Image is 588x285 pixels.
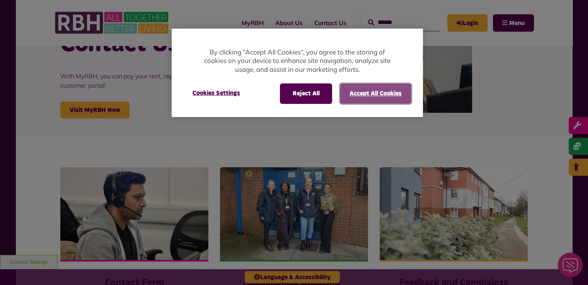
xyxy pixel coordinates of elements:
[203,48,392,74] p: By clicking “Accept All Cookies”, you agree to the storing of cookies on your device to enhance s...
[172,29,423,117] div: Privacy
[183,83,249,103] button: Cookies Settings
[172,29,423,117] div: Cookie banner
[5,2,29,27] div: Close Web Assistant
[280,83,332,103] button: Reject All
[340,83,411,103] button: Accept All Cookies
